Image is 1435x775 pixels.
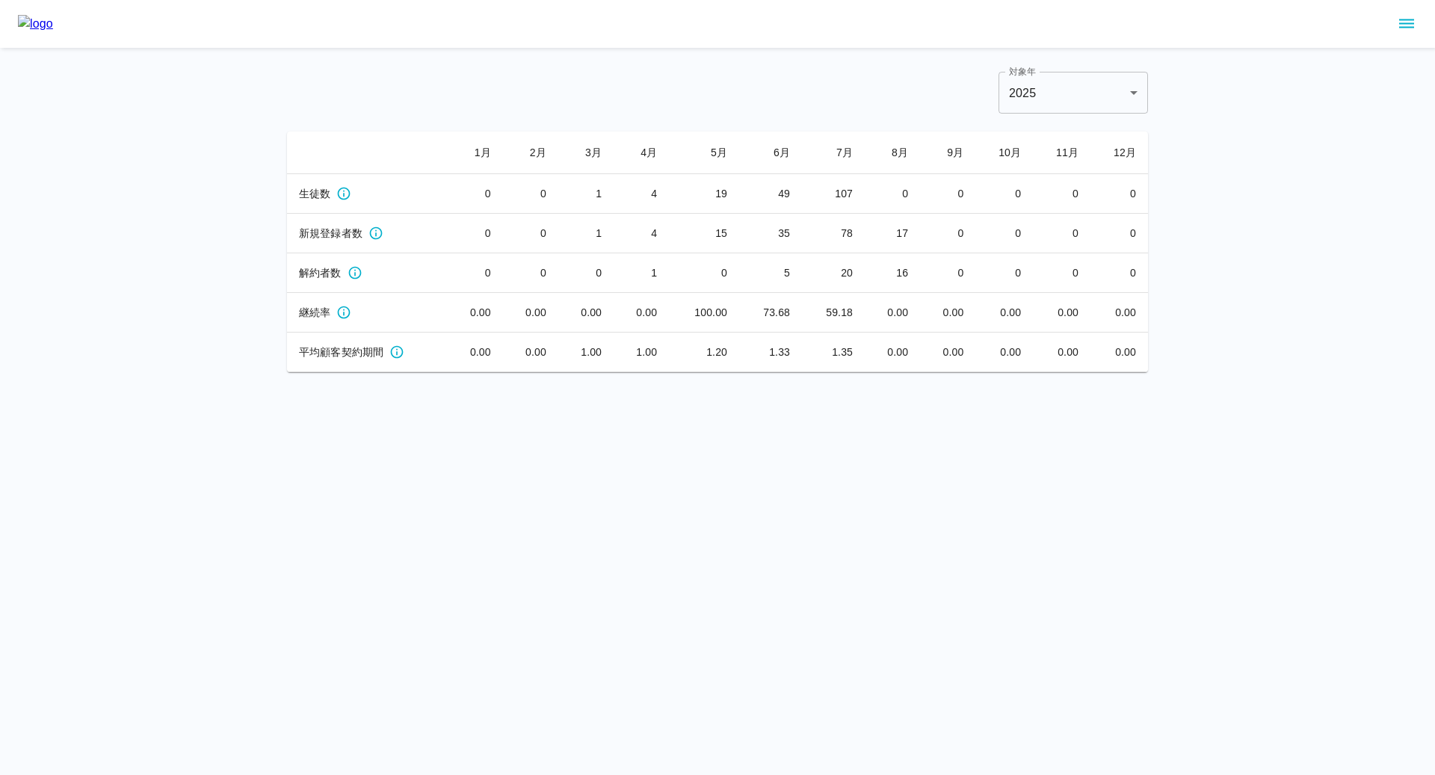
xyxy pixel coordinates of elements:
[614,333,669,372] td: 1.00
[802,333,865,372] td: 1.35
[614,132,669,174] th: 4 月
[503,132,558,174] th: 2 月
[299,305,330,320] span: 継続率
[614,174,669,214] td: 4
[1090,253,1148,293] td: 0
[802,214,865,253] td: 78
[1009,65,1036,78] label: 対象年
[1090,132,1148,174] th: 12 月
[975,333,1033,372] td: 0.00
[999,72,1148,114] div: 2025
[558,174,614,214] td: 1
[802,132,865,174] th: 7 月
[348,265,362,280] svg: 月ごとの解約サブスク数
[669,174,739,214] td: 19
[503,214,558,253] td: 0
[448,253,503,293] td: 0
[503,333,558,372] td: 0.00
[739,132,802,174] th: 6 月
[920,132,975,174] th: 9 月
[558,214,614,253] td: 1
[1033,253,1090,293] td: 0
[558,253,614,293] td: 0
[299,345,383,359] span: 平均顧客契約期間
[336,305,351,320] svg: 月ごとの継続率(%)
[558,293,614,333] td: 0.00
[865,132,920,174] th: 8 月
[448,214,503,253] td: 0
[1033,174,1090,214] td: 0
[739,333,802,372] td: 1.33
[299,265,342,280] span: 解約者数
[920,253,975,293] td: 0
[802,253,865,293] td: 20
[865,174,920,214] td: 0
[1090,333,1148,372] td: 0.00
[299,226,362,241] span: 新規登録者数
[669,214,739,253] td: 15
[920,333,975,372] td: 0.00
[669,333,739,372] td: 1.20
[920,214,975,253] td: 0
[739,253,802,293] td: 5
[368,226,383,241] svg: 月ごとの新規サブスク数
[669,132,739,174] th: 5 月
[336,186,351,201] svg: 月ごとのアクティブなサブスク数
[1090,293,1148,333] td: 0.00
[865,293,920,333] td: 0.00
[1033,214,1090,253] td: 0
[975,174,1033,214] td: 0
[920,293,975,333] td: 0.00
[802,293,865,333] td: 59.18
[1090,174,1148,214] td: 0
[802,174,865,214] td: 107
[1394,11,1419,37] button: sidemenu
[448,174,503,214] td: 0
[1090,214,1148,253] td: 0
[975,253,1033,293] td: 0
[669,253,739,293] td: 0
[18,15,53,33] img: logo
[503,293,558,333] td: 0.00
[448,333,503,372] td: 0.00
[669,293,739,333] td: 100.00
[865,214,920,253] td: 17
[1033,132,1090,174] th: 11 月
[739,174,802,214] td: 49
[614,253,669,293] td: 1
[503,174,558,214] td: 0
[975,132,1033,174] th: 10 月
[1033,333,1090,372] td: 0.00
[975,293,1033,333] td: 0.00
[448,132,503,174] th: 1 月
[739,293,802,333] td: 73.68
[739,214,802,253] td: 35
[865,333,920,372] td: 0.00
[975,214,1033,253] td: 0
[865,253,920,293] td: 16
[614,214,669,253] td: 4
[448,293,503,333] td: 0.00
[558,132,614,174] th: 3 月
[299,186,330,201] span: 生徒数
[389,345,404,359] svg: 月ごとの平均継続期間(ヶ月)
[614,293,669,333] td: 0.00
[920,174,975,214] td: 0
[558,333,614,372] td: 1.00
[503,253,558,293] td: 0
[1033,293,1090,333] td: 0.00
